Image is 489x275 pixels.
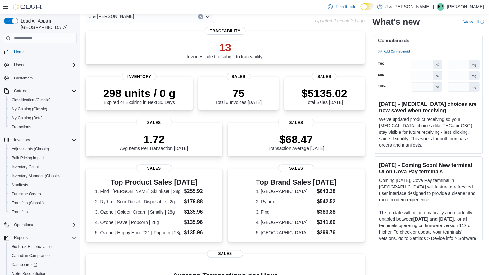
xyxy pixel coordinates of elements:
div: Total # Invoices [DATE] [215,87,261,105]
h3: [DATE] - Coming Soon! New terminal UI on Cova Pay terminals [379,162,477,175]
dd: $179.88 [184,198,213,206]
button: Purchase Orders [6,189,79,198]
dd: $383.88 [317,208,337,216]
dd: $135.96 [184,218,213,226]
button: Manifests [6,180,79,189]
span: Home [12,48,77,56]
dd: $299.76 [317,229,337,236]
p: J & [PERSON_NAME] [385,3,430,11]
span: Feedback [335,4,355,10]
a: View allExternal link [463,19,484,24]
span: Purchase Orders [12,191,41,197]
a: Purchase Orders [9,190,43,198]
a: Feedback [325,0,358,13]
span: Canadian Compliance [9,252,77,260]
a: BioTrack Reconciliation [9,243,54,251]
span: Reports [14,235,28,240]
p: 13 [187,41,264,54]
span: Adjustments (Classic) [9,145,77,153]
button: Inventory Count [6,162,79,171]
button: Inventory [1,135,79,144]
a: Classification (Classic) [9,96,53,104]
h3: Top Brand Sales [DATE] [256,179,337,186]
span: Classification (Classic) [12,97,50,103]
a: Canadian Compliance [9,252,52,260]
button: Reports [1,233,79,242]
div: Expired or Expiring in Next 30 Days [103,87,176,105]
span: Catalog [14,88,27,94]
span: Customers [14,76,33,81]
button: Users [1,60,79,69]
span: Sales [278,119,314,126]
button: Transfers [6,207,79,216]
button: Reports [12,234,30,242]
a: Manifests [9,181,31,189]
button: Operations [12,221,36,229]
a: Home [12,48,27,56]
p: 1.72 [120,133,188,146]
span: Users [12,61,77,69]
span: Bulk Pricing Import [9,154,77,162]
span: Transfers [12,209,28,215]
div: Avg Items Per Transaction [DATE] [120,133,188,151]
dt: 1. [GEOGRAPHIC_DATA] [256,188,314,195]
p: This update will be automatically and gradually enabled between , for all terminals operating on ... [379,209,477,248]
span: Operations [12,221,77,229]
button: Promotions [6,123,79,132]
strong: [DATE] and [DATE] [413,216,454,222]
dt: 2. Rythm | Sour Diesel | Disposable | 2g [95,198,182,205]
a: Inventory Count [9,163,41,171]
p: $5135.02 [302,87,347,100]
button: Transfers (Classic) [6,198,79,207]
a: Transfers [9,208,30,216]
span: Sales [207,250,243,258]
span: Inventory Count [9,163,77,171]
span: Inventory Count [12,164,39,170]
div: Raj Patel [437,3,444,11]
span: Canadian Compliance [12,253,50,258]
span: BioTrack Reconciliation [12,244,52,249]
span: Load All Apps in [GEOGRAPHIC_DATA] [18,18,77,31]
span: Users [14,62,24,68]
button: My Catalog (Beta) [6,114,79,123]
dt: 4. [GEOGRAPHIC_DATA] [256,219,314,225]
dt: 4. Ozone | Pave | Popcorn | 28g [95,219,182,225]
h3: Top Product Sales [DATE] [95,179,213,186]
a: Inventory Manager (Classic) [9,172,62,180]
span: Inventory [14,137,30,142]
a: Transfers (Classic) [9,199,46,207]
span: Sales [278,164,314,172]
span: Transfers [9,208,77,216]
h3: [DATE] - [MEDICAL_DATA] choices are now saved when receiving [379,101,477,114]
span: RP [438,3,443,11]
dt: 3. Ozone | Golden Cream | Smalls | 28g [95,209,182,215]
a: Bulk Pricing Import [9,154,47,162]
span: My Catalog (Beta) [9,114,77,122]
span: Traceability [204,27,245,35]
span: Sales [226,73,250,80]
span: Home [14,50,24,55]
button: Bulk Pricing Import [6,153,79,162]
svg: External link [480,20,484,24]
span: Manifests [12,182,28,188]
h2: What's new [372,17,420,27]
span: Adjustments (Classic) [12,146,49,151]
button: BioTrack Reconciliation [6,242,79,251]
dd: $542.52 [317,198,337,206]
dt: 5. Ozone | Happy Hour #21 | Popcorn | 28g [95,229,182,236]
button: Clear input [198,14,203,19]
dt: 3. Find [256,209,314,215]
span: Catalog [12,87,77,95]
a: My Catalog (Classic) [9,105,50,113]
span: Sales [312,73,336,80]
p: | [433,3,434,11]
span: Purchase Orders [9,190,77,198]
p: Coming [DATE], Cova Pay terminal in [GEOGRAPHIC_DATA] will feature a refreshed user interface des... [379,177,477,203]
button: My Catalog (Classic) [6,105,79,114]
a: Promotions [9,123,34,131]
span: J & [PERSON_NAME] [89,13,134,20]
span: Inventory [122,73,157,80]
button: Classification (Classic) [6,96,79,105]
p: We've updated product receiving so your [MEDICAL_DATA] choices (like THCa or CBG) stay visible fo... [379,116,477,148]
